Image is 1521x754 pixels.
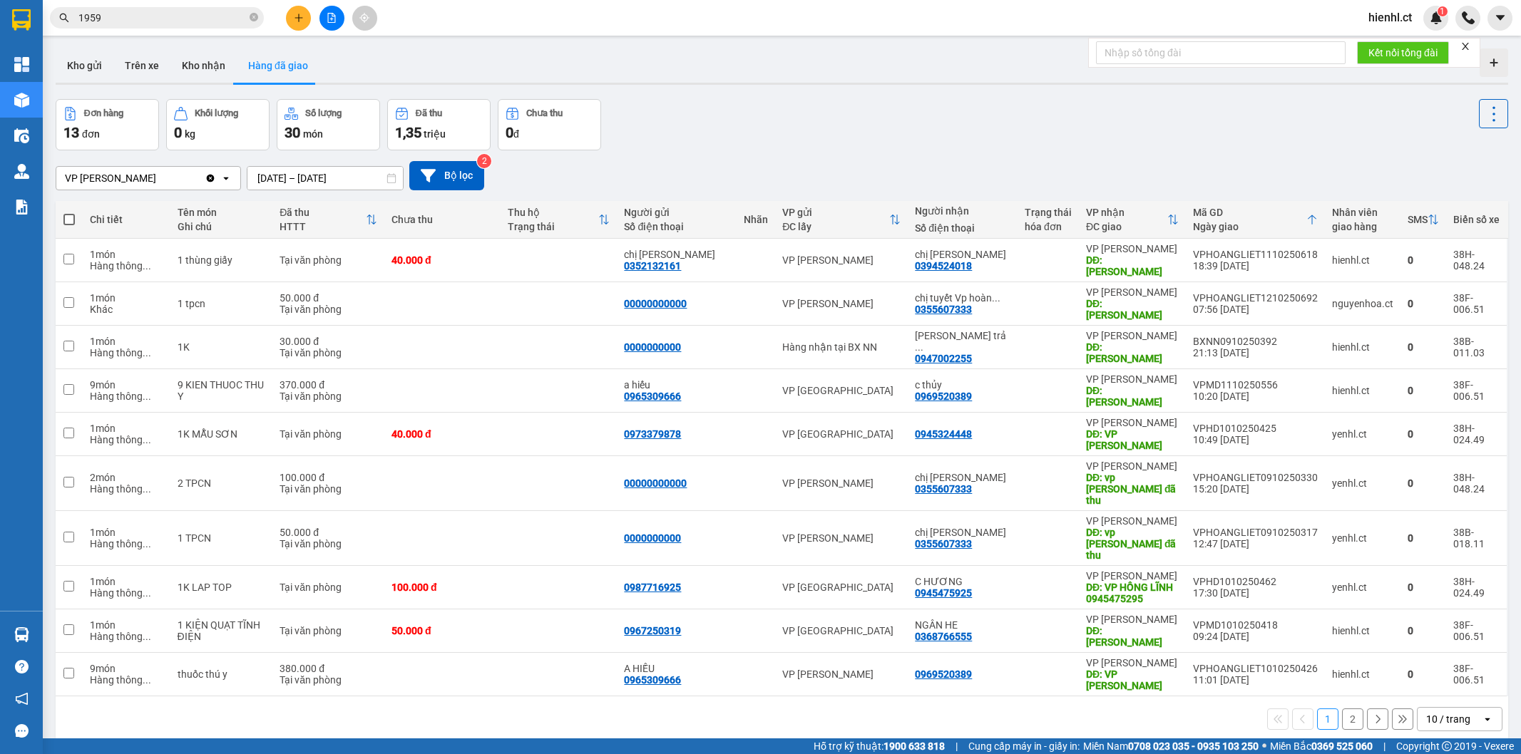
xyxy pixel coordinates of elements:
[237,48,319,83] button: Hàng đã giao
[1400,201,1446,239] th: Toggle SortBy
[915,304,972,315] div: 0355607333
[1453,619,1500,642] div: 38F-006.51
[782,298,901,309] div: VP [PERSON_NAME]
[1357,9,1423,26] span: hienhl.ct
[1193,472,1318,483] div: VPHOANGLIET0910250330
[1193,527,1318,538] div: VPHOANGLIET0910250317
[280,254,377,266] div: Tại văn phòng
[782,625,901,636] div: VP [GEOGRAPHIC_DATA]
[1332,582,1393,593] div: yenhl.ct
[294,13,304,23] span: plus
[143,391,151,402] span: ...
[508,221,598,232] div: Trạng thái
[90,391,163,402] div: Hàng thông thường
[915,631,972,642] div: 0368766555
[1086,570,1179,582] div: VP [PERSON_NAME]
[1408,214,1428,225] div: SMS
[280,379,377,391] div: 370.000 đ
[90,663,163,674] div: 9 món
[1193,221,1306,232] div: Ngày giao
[1186,201,1325,239] th: Toggle SortBy
[14,128,29,143] img: warehouse-icon
[143,483,151,495] span: ...
[782,428,901,440] div: VP [GEOGRAPHIC_DATA]
[280,472,377,483] div: 100.000 đ
[250,13,258,21] span: close-circle
[884,740,945,752] strong: 1900 633 818
[178,254,266,266] div: 1 thùng giấy
[915,249,1010,260] div: chị huyền
[1193,538,1318,549] div: 12:47 [DATE]
[280,483,377,495] div: Tại văn phòng
[391,582,493,593] div: 100.000 đ
[624,379,729,391] div: a hiếu
[113,48,170,83] button: Trên xe
[1193,249,1318,260] div: VPHOANGLIET1110250618
[1383,738,1386,754] span: |
[624,341,681,353] div: 0000000000
[1368,45,1438,61] span: Kết nối tổng đài
[14,93,29,108] img: warehouse-icon
[1453,576,1500,599] div: 38H-024.49
[90,576,163,587] div: 1 món
[1079,201,1186,239] th: Toggle SortBy
[1332,254,1393,266] div: hienhl.ct
[915,391,972,402] div: 0969520389
[1086,373,1179,385] div: VP [PERSON_NAME]
[90,587,163,599] div: Hàng thông thường
[624,477,687,489] div: 00000000000
[90,379,163,391] div: 9 món
[1086,515,1179,527] div: VP [PERSON_NAME]
[1453,527,1500,549] div: 38B-018.11
[1086,330,1179,341] div: VP [PERSON_NAME]
[280,304,377,315] div: Tại văn phòng
[178,582,266,593] div: 1K LAP TOP
[205,172,216,184] svg: Clear value
[416,108,442,118] div: Đã thu
[782,207,889,218] div: VP gửi
[915,527,1010,538] div: chị tuyết
[90,423,163,434] div: 1 món
[305,108,342,118] div: Số lượng
[178,668,266,680] div: thuốc thú y
[1460,41,1470,51] span: close
[1482,713,1493,725] svg: open
[90,631,163,642] div: Hàng thông thường
[624,663,729,674] div: A HIẾU
[1408,298,1439,309] div: 0
[1408,532,1439,544] div: 0
[915,379,1010,391] div: c thủy
[280,391,377,402] div: Tại văn phòng
[1332,385,1393,396] div: hienhl.ct
[158,171,159,185] input: Selected VP Hồng Lĩnh.
[915,538,972,549] div: 0355607333
[90,347,163,358] div: Hàng thông thường
[624,260,681,272] div: 0352132161
[14,164,29,179] img: warehouse-icon
[513,128,519,140] span: đ
[1332,298,1393,309] div: nguyenhoa.ct
[915,353,972,364] div: 0947002255
[1453,472,1500,495] div: 38H-048.24
[1086,207,1167,218] div: VP nhận
[508,207,598,218] div: Thu hộ
[90,527,163,538] div: 1 món
[178,298,266,309] div: 1 tpcn
[424,128,446,140] span: triệu
[501,201,617,239] th: Toggle SortBy
[1480,48,1508,77] div: Tạo kho hàng mới
[14,627,29,642] img: warehouse-icon
[178,221,266,232] div: Ghi chú
[624,298,687,309] div: 00000000000
[624,625,681,636] div: 0967250319
[624,428,681,440] div: 0973379878
[1086,460,1179,472] div: VP [PERSON_NAME]
[14,200,29,215] img: solution-icon
[1408,385,1439,396] div: 0
[15,692,29,706] span: notification
[143,587,151,599] span: ...
[1453,379,1500,402] div: 38F-006.51
[272,201,384,239] th: Toggle SortBy
[1086,221,1167,232] div: ĐC giao
[1408,582,1439,593] div: 0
